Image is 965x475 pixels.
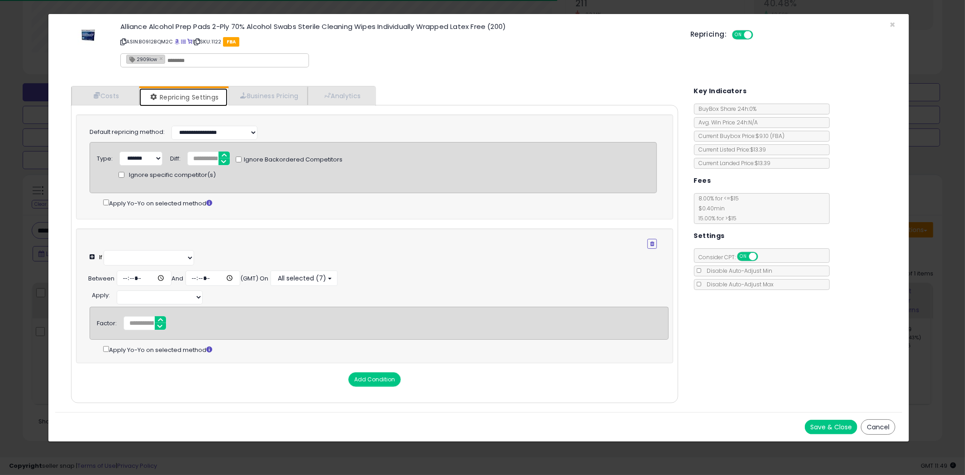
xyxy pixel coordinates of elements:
div: : [92,288,110,300]
span: Current Buybox Price: [694,132,785,140]
span: 15.00 % for > $15 [694,214,737,222]
a: All offer listings [181,38,186,45]
span: ON [738,253,749,261]
img: 31WDQG0S5tL._SL60_.jpg [78,23,98,50]
span: OFF [752,31,766,39]
span: $9.10 [756,132,785,140]
span: OFF [756,253,771,261]
span: Current Landed Price: $13.39 [694,159,771,167]
button: Cancel [861,419,895,435]
a: Your listing only [187,38,192,45]
span: × [889,18,895,31]
div: (GMT) On [240,275,268,283]
h3: Alliance Alcohol Prep Pads 2-Ply 70% Alcohol Swabs Sterile Cleaning Wipes Individually Wrapped La... [120,23,677,30]
span: Disable Auto-Adjust Max [703,280,774,288]
span: Consider CPT: [694,253,770,261]
i: Remove Condition [650,241,654,247]
a: Analytics [308,86,375,105]
span: Disable Auto-Adjust Min [703,267,773,275]
a: Costs [71,86,139,105]
span: Apply [92,291,109,299]
a: BuyBox page [175,38,180,45]
button: Add Condition [348,372,401,387]
span: Avg. Win Price 24h: N/A [694,119,758,126]
div: Apply Yo-Yo on selected method [103,198,657,208]
span: Current Listed Price: $13.39 [694,146,766,153]
a: × [159,54,165,62]
h5: Repricing: [690,31,727,38]
span: Ignore Backordered Competitors [242,156,342,164]
label: Default repricing method: [90,128,165,137]
a: Repricing Settings [139,88,228,106]
a: Business Pricing [228,86,308,105]
div: Factor: [97,316,117,328]
div: Between [88,275,114,283]
span: 2909low [127,55,157,63]
span: All selected (7) [276,274,326,283]
span: ON [733,31,744,39]
div: Type: [97,152,113,163]
div: And [171,275,183,283]
span: $0.40 min [694,204,725,212]
button: Save & Close [805,420,857,434]
span: BuyBox Share 24h: 0% [694,105,757,113]
div: Diff: [170,152,181,163]
h5: Fees [694,175,711,186]
div: Apply Yo-Yo on selected method [103,344,669,354]
h5: Settings [694,230,725,242]
span: FBA [223,37,240,47]
h5: Key Indicators [694,85,747,97]
span: Ignore specific competitor(s) [129,171,216,180]
span: ( FBA ) [770,132,785,140]
span: 8.00 % for <= $15 [694,195,739,222]
p: ASIN: B0912BQM2C | SKU: 1122 [120,34,677,49]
